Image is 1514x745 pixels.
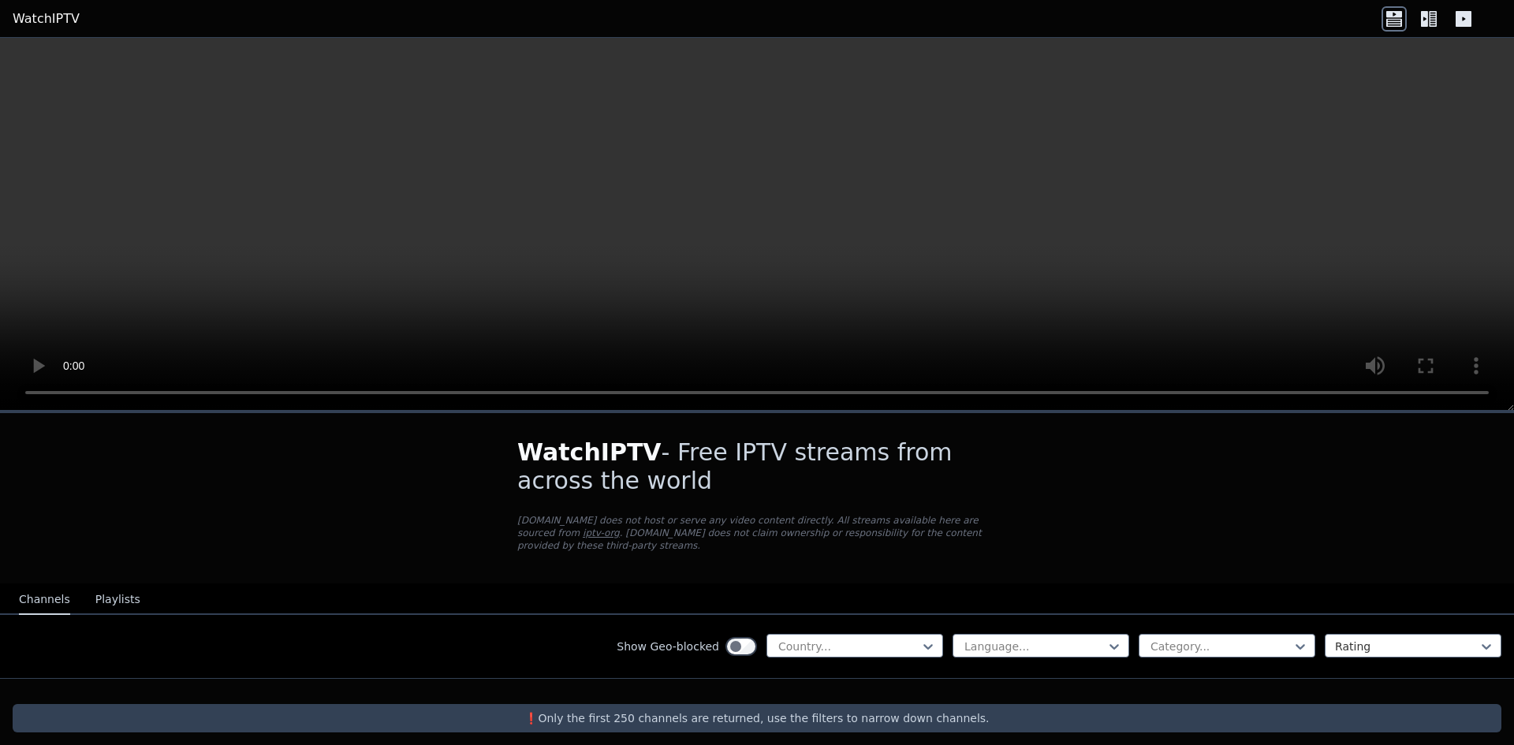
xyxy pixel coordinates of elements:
p: [DOMAIN_NAME] does not host or serve any video content directly. All streams available here are s... [517,514,997,552]
button: Channels [19,585,70,615]
label: Show Geo-blocked [617,639,719,654]
button: Playlists [95,585,140,615]
span: WatchIPTV [517,438,662,466]
p: ❗️Only the first 250 channels are returned, use the filters to narrow down channels. [19,710,1495,726]
a: WatchIPTV [13,9,80,28]
h1: - Free IPTV streams from across the world [517,438,997,495]
a: iptv-org [583,527,620,538]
